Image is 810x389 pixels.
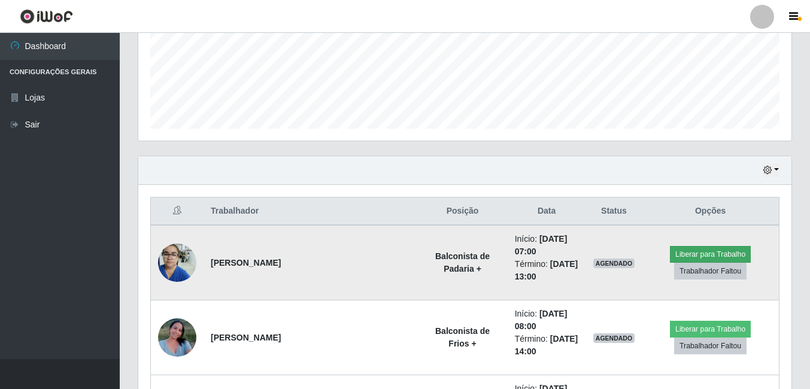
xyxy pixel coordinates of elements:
th: Posição [417,197,507,226]
li: Término: [515,333,579,358]
span: AGENDADO [593,259,635,268]
img: 1711583499693.jpeg [158,312,196,363]
li: Início: [515,308,579,333]
time: [DATE] 07:00 [515,234,568,256]
img: 1747872816580.jpeg [158,237,196,288]
time: [DATE] 08:00 [515,309,568,331]
th: Opções [642,197,779,226]
th: Status [586,197,642,226]
li: Término: [515,258,579,283]
button: Liberar para Trabalho [670,246,751,263]
strong: Balconista de Frios + [435,326,490,348]
th: Data [508,197,586,226]
th: Trabalhador [204,197,417,226]
img: CoreUI Logo [20,9,73,24]
button: Trabalhador Faltou [674,263,747,279]
button: Trabalhador Faltou [674,338,747,354]
li: Início: [515,233,579,258]
span: AGENDADO [593,333,635,343]
strong: Balconista de Padaria + [435,251,490,273]
strong: [PERSON_NAME] [211,258,281,268]
button: Liberar para Trabalho [670,321,751,338]
strong: [PERSON_NAME] [211,333,281,342]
